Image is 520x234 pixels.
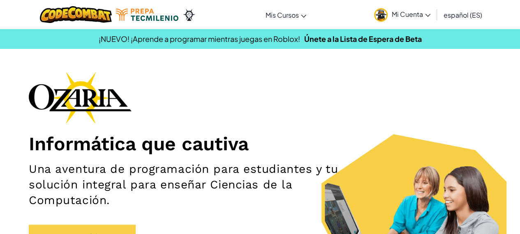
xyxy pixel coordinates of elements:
a: Únete a la Lista de Espera de Beta [304,34,422,44]
span: ¡NUEVO! ¡Aprende a programar mientras juegas en Roblox! [99,34,300,44]
span: español (ES) [444,11,482,19]
a: Mi Cuenta [370,2,434,28]
a: español (ES) [439,4,486,26]
h1: Informática que cautiva [29,132,491,155]
h2: Una aventura de programación para estudiantes y tu solución integral para enseñar Ciencias de la ... [29,161,339,208]
img: Tecmilenio logo [116,9,178,21]
a: Mis Cursos [261,4,310,26]
img: Ozaria branding logo [29,71,132,124]
span: Mi Cuenta [392,10,430,18]
img: CodeCombat logo [40,6,112,23]
img: Ozaria [183,9,196,21]
span: Mis Cursos [266,11,299,19]
img: avatar [374,8,388,22]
